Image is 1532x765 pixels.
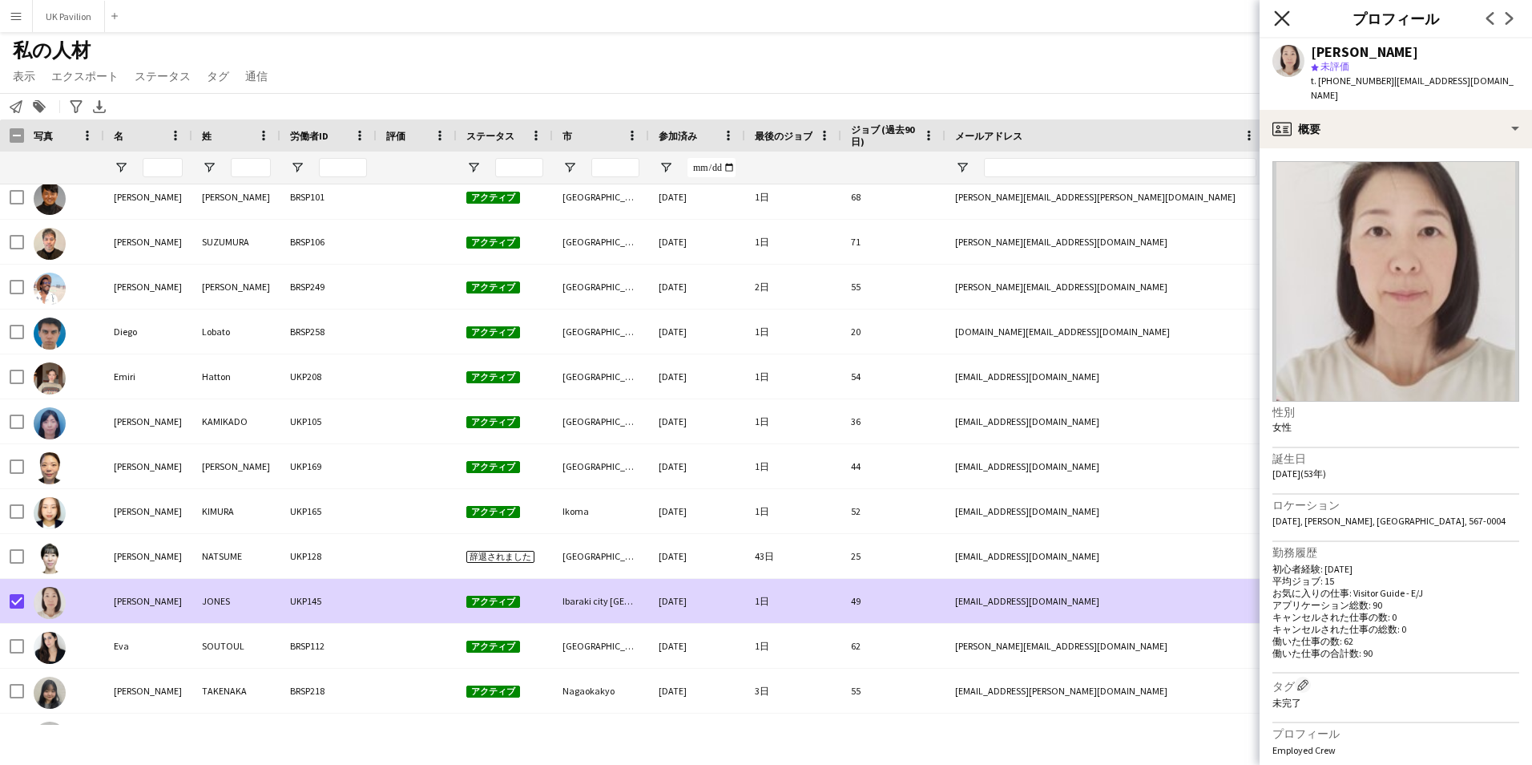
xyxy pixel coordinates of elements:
div: [GEOGRAPHIC_DATA] [GEOGRAPHIC_DATA] [GEOGRAPHIC_DATA] [553,399,649,443]
span: 評価 [386,130,405,142]
div: 1日 [745,220,841,264]
h3: 性別 [1272,405,1519,419]
div: 43日 [745,534,841,578]
div: [DATE] [649,669,745,713]
app-action-btn: 高度なフィルター [67,97,86,116]
span: 参加済み [659,130,697,142]
input: 名 フィルター入力 [143,158,183,177]
div: UKP208 [280,354,377,399]
div: BRSP258 [280,310,377,354]
img: Eriko NATSUME [34,542,66,574]
div: [GEOGRAPHIC_DATA][GEOGRAPHIC_DATA] [553,444,649,488]
div: [EMAIL_ADDRESS][DOMAIN_NAME] [945,399,1266,443]
div: [PERSON_NAME] [104,175,192,219]
p: 未完了 [1272,697,1519,709]
input: 市 フィルター入力 [591,158,639,177]
span: 通信 [245,69,268,83]
div: KIMURA [192,489,280,533]
span: タグ [207,69,229,83]
div: [EMAIL_ADDRESS][DOMAIN_NAME] [945,534,1266,578]
div: [DATE] [649,714,745,758]
div: [PERSON_NAME] [104,444,192,488]
div: BRSP249 [280,265,377,309]
div: [PERSON_NAME][EMAIL_ADDRESS][DOMAIN_NAME] [945,220,1266,264]
button: フィルターメニューを開く [202,160,216,175]
div: 68 [841,175,945,219]
span: アクティブ [466,192,520,204]
div: [PERSON_NAME][EMAIL_ADDRESS][DOMAIN_NAME] [945,624,1266,668]
div: KOSAKA [192,714,280,758]
div: 1日 [745,579,841,623]
input: 労働者ID フィルター入力 [319,158,367,177]
p: アプリケーション総数: 90 [1272,599,1519,611]
div: 1日 [745,399,841,443]
div: BRSP218 [280,669,377,713]
h3: 誕生日 [1272,451,1519,466]
span: 私の人材 [13,38,91,63]
span: | [EMAIL_ADDRESS][DOMAIN_NAME] [1311,75,1514,101]
div: [DATE] [649,399,745,443]
span: エクスポート [51,69,119,83]
div: [PERSON_NAME] [104,265,192,309]
img: Emiri Hatton [34,362,66,395]
span: 名 [114,130,123,142]
div: 1日 [745,444,841,488]
div: [PERSON_NAME] [1311,45,1418,59]
span: [DATE], [PERSON_NAME], [GEOGRAPHIC_DATA], 567-0004 [1272,515,1506,527]
div: 3日 [745,669,841,713]
img: Daisuke KAWASHIMA [34,183,66,215]
span: 未評価 [1320,60,1349,72]
div: 49 [841,579,945,623]
div: [GEOGRAPHIC_DATA] [553,534,649,578]
div: [PERSON_NAME][EMAIL_ADDRESS][DOMAIN_NAME] [945,265,1266,309]
div: Hatton [192,354,280,399]
h3: ロケーション [1272,498,1519,512]
span: アクティブ [466,237,520,249]
button: フィルターメニューを開く [114,160,128,175]
div: [EMAIL_ADDRESS][PERSON_NAME][DOMAIN_NAME] [945,669,1266,713]
span: アクティブ [466,596,520,608]
div: Ibaraki city [GEOGRAPHIC_DATA] [553,579,649,623]
div: 46 [841,714,945,758]
img: Daisuke SUZUMURA [34,228,66,260]
div: [DATE] [649,220,745,264]
div: UKP130 [280,714,377,758]
div: 1日 [745,175,841,219]
div: [PERSON_NAME] [192,265,280,309]
div: Diego [104,310,192,354]
span: ステータス [466,130,514,142]
div: [GEOGRAPHIC_DATA] [553,175,649,219]
div: Lobato [192,310,280,354]
div: 20 [841,310,945,354]
p: キャンセルされた仕事の総数: 0 [1272,623,1519,635]
div: [DATE] [649,579,745,623]
div: 62 [841,624,945,668]
div: UKP165 [280,489,377,533]
div: 概要 [1260,110,1532,148]
div: BRSP101 [280,175,377,219]
p: キャンセルされた仕事の数: 0 [1272,611,1519,623]
div: [EMAIL_ADDRESS][DOMAIN_NAME] [945,489,1266,533]
input: 姓 フィルター入力 [231,158,271,177]
div: UKP128 [280,534,377,578]
app-action-btn: タグに追加 [30,97,49,116]
button: フィルターメニューを開く [562,160,577,175]
h3: 勤務履歴 [1272,545,1519,560]
div: Emiri [104,354,192,399]
div: 1日 [745,489,841,533]
div: [PERSON_NAME] [104,669,192,713]
a: 通信 [239,66,274,87]
div: [DATE] [649,624,745,668]
app-action-btn: XLSXをエクスポート [90,97,109,116]
span: メールアドレス [955,130,1022,142]
div: 3日 [745,714,841,758]
div: 55 [841,265,945,309]
p: 働いた仕事の合計数: 90 [1272,647,1519,659]
button: フィルターメニューを開く [466,160,481,175]
img: Erika KIMURA [34,497,66,529]
p: Employed Crew [1272,744,1519,756]
div: 54 [841,354,945,399]
div: Eva [104,624,192,668]
span: アクティブ [466,506,520,518]
span: t. [PHONE_NUMBER] [1311,75,1394,87]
